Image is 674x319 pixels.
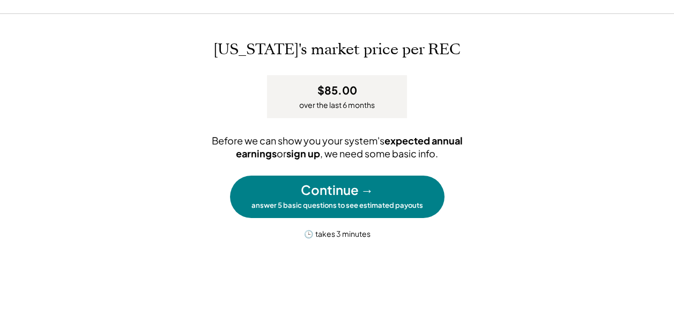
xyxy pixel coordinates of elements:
[251,201,423,210] div: answer 5 basic questions to see estimated payouts
[301,181,374,199] div: Continue →
[286,147,320,160] strong: sign up
[299,100,375,111] div: over the last 6 months
[176,134,498,160] div: Before we can show you your system's or , we need some basic info.
[304,226,371,240] div: 🕒 takes 3 minutes
[107,41,568,59] h2: [US_STATE]'s market price per REC
[236,134,464,159] strong: expected annual earnings
[317,83,357,97] h3: $85.00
